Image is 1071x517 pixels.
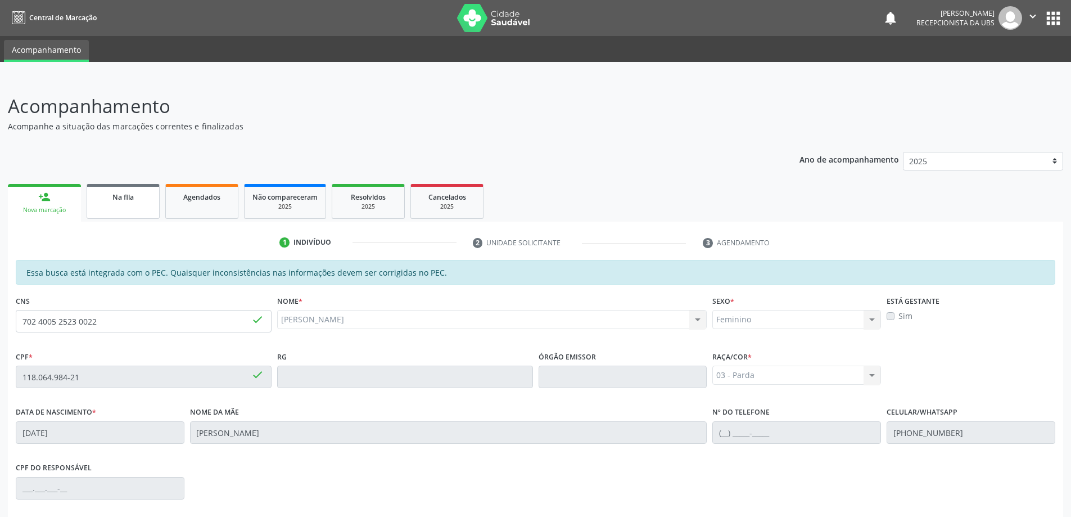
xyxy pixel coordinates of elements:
[916,18,995,28] span: Recepcionista da UBS
[1027,10,1039,23] i: 
[998,6,1022,30] img: img
[883,10,898,26] button: notifications
[712,348,752,366] label: Raça/cor
[351,192,386,202] span: Resolvidos
[293,237,331,248] div: Indivíduo
[1022,6,1043,30] button: 
[887,404,957,421] label: Celular/WhatsApp
[16,477,184,500] input: ___.___.___-__
[112,192,134,202] span: Na fila
[799,152,899,166] p: Ano de acompanhamento
[916,8,995,18] div: [PERSON_NAME]
[898,310,912,322] label: Sim
[16,460,92,477] label: CPF do responsável
[277,348,287,366] label: RG
[887,293,939,310] label: Está gestante
[190,404,239,421] label: Nome da mãe
[279,237,290,248] div: 1
[8,120,747,132] p: Acompanhe a situação das marcações correntes e finalizadas
[252,203,318,211] div: 2025
[16,260,1055,285] div: Essa busca está integrada com o PEC. Quaisquer inconsistências nas informações devem ser corrigid...
[252,192,318,202] span: Não compareceram
[38,191,51,203] div: person_add
[8,8,97,27] a: Central de Marcação
[419,203,475,211] div: 2025
[539,348,596,366] label: Órgão emissor
[251,368,264,381] span: done
[183,192,220,202] span: Agendados
[29,13,97,23] span: Central de Marcação
[4,40,89,62] a: Acompanhamento
[428,192,466,202] span: Cancelados
[16,404,96,421] label: Data de nascimento
[887,421,1055,444] input: (__) _____-_____
[16,293,30,310] label: CNS
[8,92,747,120] p: Acompanhamento
[16,206,73,214] div: Nova marcação
[16,421,184,444] input: __/__/____
[712,404,770,421] label: Nº do Telefone
[251,313,264,326] span: done
[16,348,33,366] label: CPF
[712,293,734,310] label: Sexo
[1043,8,1063,28] button: apps
[340,203,396,211] div: 2025
[712,421,881,444] input: (__) _____-_____
[277,293,302,310] label: Nome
